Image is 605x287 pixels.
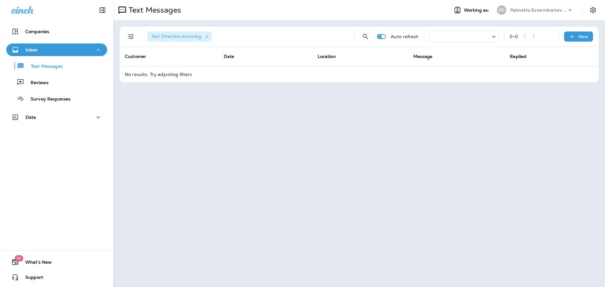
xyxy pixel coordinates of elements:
button: Support [6,271,107,284]
span: What's New [19,260,52,267]
p: New [579,34,588,39]
p: Reviews [24,80,49,86]
p: Text Messages [25,64,63,70]
p: Companies [25,29,49,34]
span: Location [318,54,336,59]
button: Inbox [6,43,107,56]
span: Replied [510,54,526,59]
button: 19What's New [6,256,107,268]
div: PE [497,5,506,15]
span: Message [413,54,433,59]
button: Survey Responses [6,92,107,105]
p: Text Messages [126,5,181,15]
button: Data [6,111,107,123]
button: Companies [6,25,107,38]
button: Filters [125,30,137,43]
td: No results. Try adjusting filters [120,66,599,83]
button: Search Messages [359,30,372,43]
p: Data [26,115,36,120]
p: Survey Responses [24,96,71,102]
span: 19 [14,255,23,261]
div: Text Direction:Incoming [147,32,212,42]
span: Customer [125,54,146,59]
span: Text Direction : Incoming [151,33,201,39]
p: Auto refresh [391,34,419,39]
p: Inbox [26,47,37,52]
button: Text Messages [6,59,107,72]
div: 0 - 0 [510,34,518,39]
button: Settings [587,4,599,16]
span: Working as: [464,8,491,13]
p: Palmetto Exterminators LLC [510,8,567,13]
button: Reviews [6,76,107,89]
button: Collapse Sidebar [94,4,111,16]
span: Date [224,54,234,59]
span: Support [19,275,43,282]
